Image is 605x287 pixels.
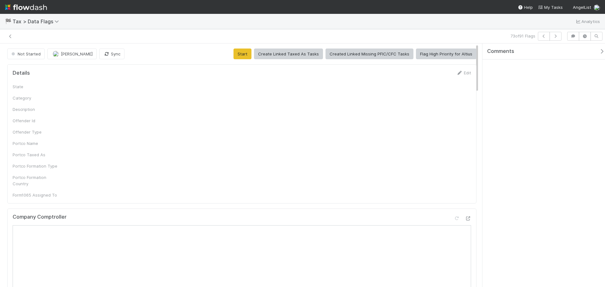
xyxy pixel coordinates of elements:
button: Create Linked Taxed As Tasks [254,49,323,59]
div: Portco Taxed As [13,152,60,158]
div: Help [518,4,533,10]
a: Edit [456,70,471,75]
h5: Company Comptroller [13,214,66,220]
span: [PERSON_NAME] [61,51,93,56]
span: 73 of 91 Flags [510,33,535,39]
span: Tax > Data Flags [13,18,62,25]
div: Offender Id [13,118,60,124]
div: Description [13,106,60,112]
img: logo-inverted-e16ddd16eac7371096b0.svg [5,2,47,13]
div: Offender Type [13,129,60,135]
button: [PERSON_NAME] [47,49,97,59]
div: Portco Formation Country [13,174,60,187]
button: Flag High Priority for Altius [416,49,476,59]
a: Analytics [575,18,600,25]
span: Comments [487,48,514,55]
div: Portco Formation Type [13,163,60,169]
img: avatar_d45d11ee-0024-4901-936f-9df0a9cc3b4e.png [53,51,59,57]
a: My Tasks [538,4,563,10]
h5: Details [13,70,30,76]
span: My Tasks [538,5,563,10]
div: State [13,83,60,90]
button: Created Linked Missing PFIC/CFC Tasks [326,49,413,59]
span: AngelList [573,5,591,10]
div: Portco Name [13,140,60,146]
span: 🏁 [5,19,11,24]
button: Sync [99,49,124,59]
div: Category [13,95,60,101]
img: avatar_bc42736a-3f00-4d10-a11d-d22e63cdc729.png [594,4,600,11]
button: Start [233,49,251,59]
div: Form1065 Assigned To [13,192,60,198]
